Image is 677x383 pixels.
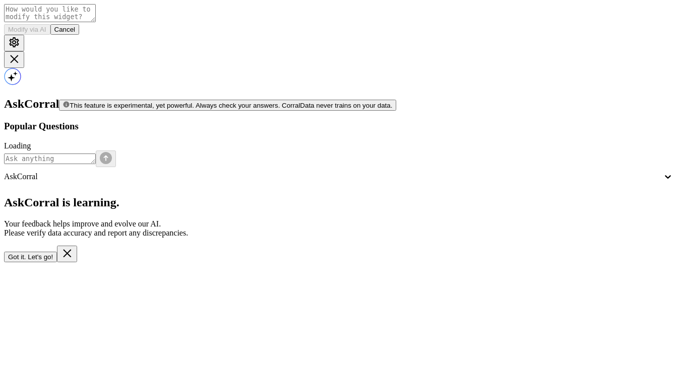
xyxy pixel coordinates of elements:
h3: Popular Questions [4,121,673,132]
button: This feature is experimental, yet powerful. Always check your answers. CorralData never trains on... [59,100,396,111]
button: Modify via AI [4,24,50,35]
span: AskCorral [4,97,59,110]
div: Loading [4,141,673,150]
button: Cancel [50,24,80,35]
div: AskCorral [4,172,662,181]
button: Got it. Let's go! [4,252,57,262]
span: This feature is experimental, yet powerful. Always check your answers. CorralData never trains on... [70,102,392,109]
p: Your feedback helps improve and evolve our AI. Please verify data accuracy and report any discrep... [4,219,673,238]
h2: AskCorral is learning. [4,196,673,209]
